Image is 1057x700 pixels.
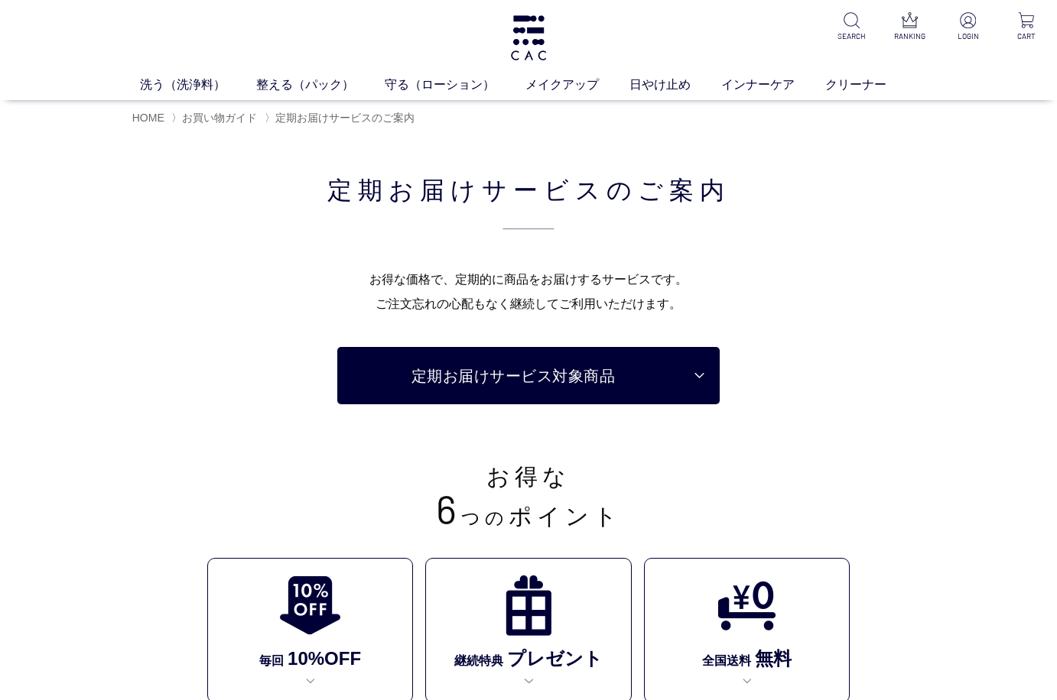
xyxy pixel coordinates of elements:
[337,347,720,404] a: 定期お届けサービス対象商品
[279,574,342,637] img: 10%OFF
[146,488,911,528] p: つの
[171,111,261,125] li: 〉
[949,12,987,42] a: LOGIN
[146,267,911,316] p: お得な価格で、定期的に商品を お届けするサービスです。 ご注文忘れの心配もなく 継続してご利用いただけます。
[751,648,792,669] span: 無料
[1007,12,1045,42] a: CART
[1007,31,1045,42] p: CART
[497,574,560,637] img: 継続特典プレゼント
[525,76,629,94] a: メイクアップ
[275,112,415,124] span: 定期お届けサービスのご案内
[715,574,778,637] img: 全国送料無料
[892,31,929,42] p: RANKING
[949,31,987,42] p: LOGIN
[385,76,525,94] a: 守る（ローション）
[702,643,792,672] p: 全国送料
[265,111,418,125] li: 〉
[509,504,622,529] span: ポイント
[259,643,361,672] p: 毎回
[146,465,911,488] p: お得な
[721,76,825,94] a: インナーケア
[509,15,548,60] img: logo
[284,648,361,669] span: 10%OFF
[436,484,461,532] span: 6
[182,112,257,124] a: お買い物ガイド
[892,12,929,42] a: RANKING
[140,76,256,94] a: 洗う（洗浄料）
[256,76,385,94] a: 整える（パック）
[825,76,917,94] a: クリーナー
[132,112,164,124] a: HOME
[629,76,721,94] a: 日やけ止め
[503,648,603,669] span: プレゼント
[834,12,871,42] a: SEARCH
[834,31,871,42] p: SEARCH
[454,643,603,672] p: 継続特典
